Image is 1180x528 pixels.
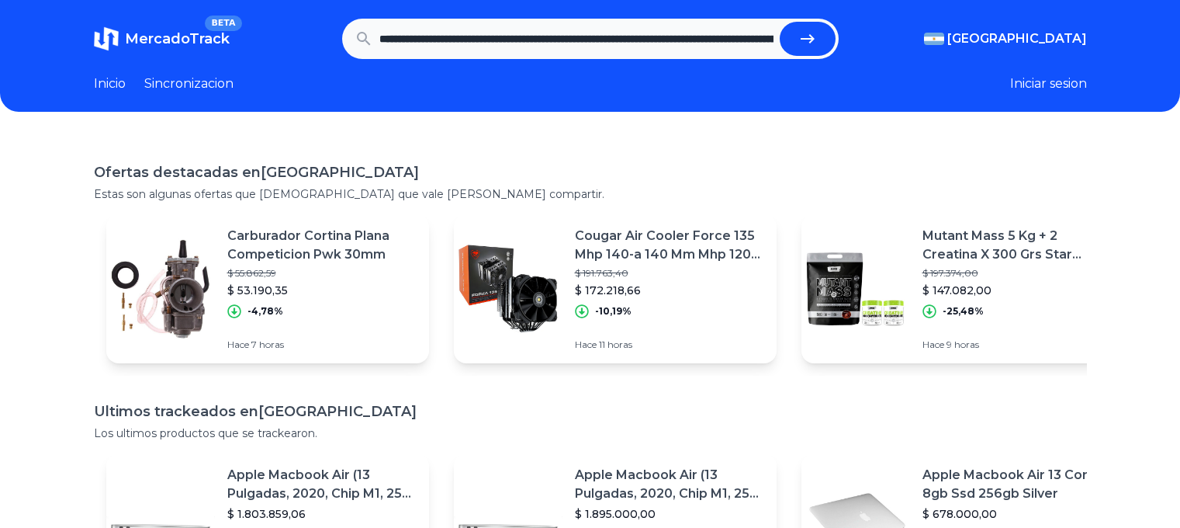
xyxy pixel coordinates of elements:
[94,75,126,93] a: Inicio
[454,214,777,363] a: Featured imageCougar Air Cooler Force 135 Mhp 140-a 140 Mm Mhp 120 120$ 191.763,40$ 172.218,66-10...
[922,283,1112,298] p: $ 147.082,00
[227,466,417,503] p: Apple Macbook Air (13 Pulgadas, 2020, Chip M1, 256 Gb De Ssd, 8 Gb De Ram) - Plata
[575,227,764,264] p: Cougar Air Cooler Force 135 Mhp 140-a 140 Mm Mhp 120 120
[247,305,283,318] p: -4,78%
[94,401,1087,422] h1: Ultimos trackeados en [GEOGRAPHIC_DATA]
[947,30,1087,48] span: [GEOGRAPHIC_DATA]
[125,30,230,47] span: MercadoTrack
[106,234,215,343] img: Featured image
[94,26,119,51] img: MercadoTrack
[227,267,417,280] p: $ 55.862,59
[801,214,1124,363] a: Featured imageMutant Mass 5 Kg + 2 Creatina X 300 Grs Star Nutrition$ 197.374,00$ 147.082,00-25,4...
[94,186,1087,202] p: Estas son algunas ofertas que [DEMOGRAPHIC_DATA] que vale [PERSON_NAME] compartir.
[227,283,417,298] p: $ 53.190,35
[94,162,1087,183] h1: Ofertas destacadas en [GEOGRAPHIC_DATA]
[924,33,944,45] img: Argentina
[924,30,1087,48] button: [GEOGRAPHIC_DATA]
[454,234,562,343] img: Featured image
[227,339,417,351] p: Hace 7 horas
[205,16,241,31] span: BETA
[227,227,417,264] p: Carburador Cortina Plana Competicion Pwk 30mm
[1010,75,1087,93] button: Iniciar sesion
[144,75,234,93] a: Sincronizacion
[575,283,764,298] p: $ 172.218,66
[922,267,1112,280] p: $ 197.374,00
[575,267,764,280] p: $ 191.763,40
[943,305,984,318] p: -25,48%
[922,466,1112,503] p: Apple Macbook Air 13 Core I5 8gb Ssd 256gb Silver
[227,506,417,522] p: $ 1.803.859,06
[922,506,1112,522] p: $ 678.000,00
[922,227,1112,264] p: Mutant Mass 5 Kg + 2 Creatina X 300 Grs Star Nutrition
[94,426,1087,441] p: Los ultimos productos que se trackearon.
[106,214,429,363] a: Featured imageCarburador Cortina Plana Competicion Pwk 30mm$ 55.862,59$ 53.190,35-4,78%Hace 7 horas
[922,339,1112,351] p: Hace 9 horas
[575,506,764,522] p: $ 1.895.000,00
[94,26,230,51] a: MercadoTrackBETA
[575,466,764,503] p: Apple Macbook Air (13 Pulgadas, 2020, Chip M1, 256 Gb De Ssd, 8 Gb De Ram) - Plata
[595,305,632,318] p: -10,19%
[801,234,910,343] img: Featured image
[575,339,764,351] p: Hace 11 horas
